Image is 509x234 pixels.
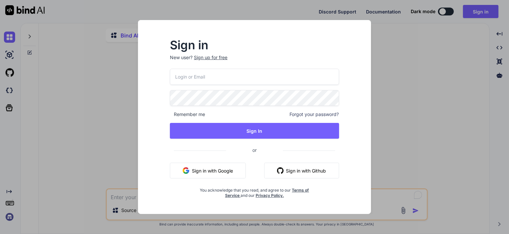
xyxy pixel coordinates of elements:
[225,188,309,198] a: Terms of Service
[277,167,284,174] img: github
[226,142,283,158] span: or
[194,54,227,61] div: Sign up for free
[170,123,339,139] button: Sign In
[256,193,284,198] a: Privacy Policy.
[264,163,339,178] button: Sign in with Github
[290,111,339,118] span: Forgot your password?
[170,163,246,178] button: Sign in with Google
[183,167,189,174] img: google
[170,40,339,50] h2: Sign in
[170,69,339,85] input: Login or Email
[170,111,205,118] span: Remember me
[198,184,311,198] div: You acknowledge that you read, and agree to our and our
[170,54,339,69] p: New user?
